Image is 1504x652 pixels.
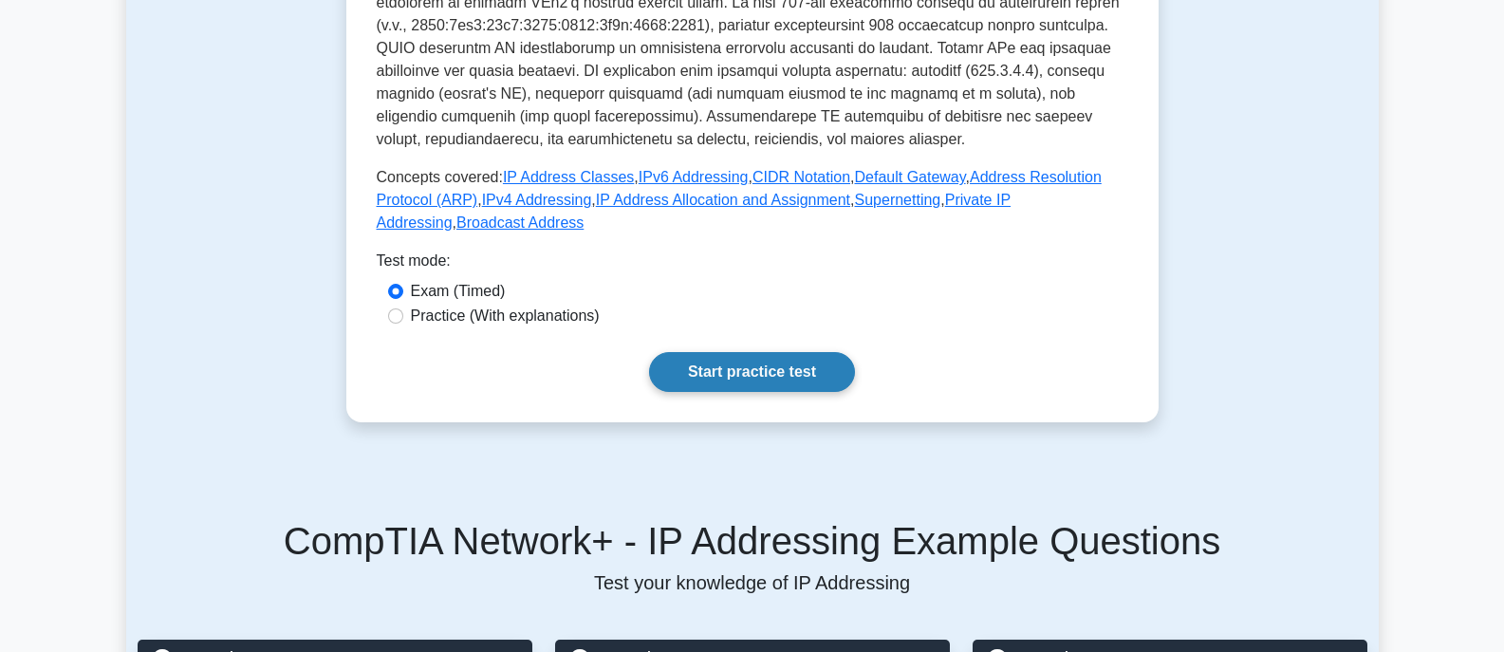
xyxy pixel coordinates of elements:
[411,305,600,327] label: Practice (With explanations)
[482,192,592,208] a: IPv4 Addressing
[752,169,850,185] a: CIDR Notation
[377,166,1128,234] p: Concepts covered: , , , , , , , , ,
[596,192,850,208] a: IP Address Allocation and Assignment
[855,192,941,208] a: Supernetting
[639,169,749,185] a: IPv6 Addressing
[854,169,965,185] a: Default Gateway
[649,352,855,392] a: Start practice test
[377,250,1128,280] div: Test mode:
[138,518,1367,564] h5: CompTIA Network+ - IP Addressing Example Questions
[456,214,584,231] a: Broadcast Address
[411,280,506,303] label: Exam (Timed)
[138,571,1367,594] p: Test your knowledge of IP Addressing
[503,169,634,185] a: IP Address Classes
